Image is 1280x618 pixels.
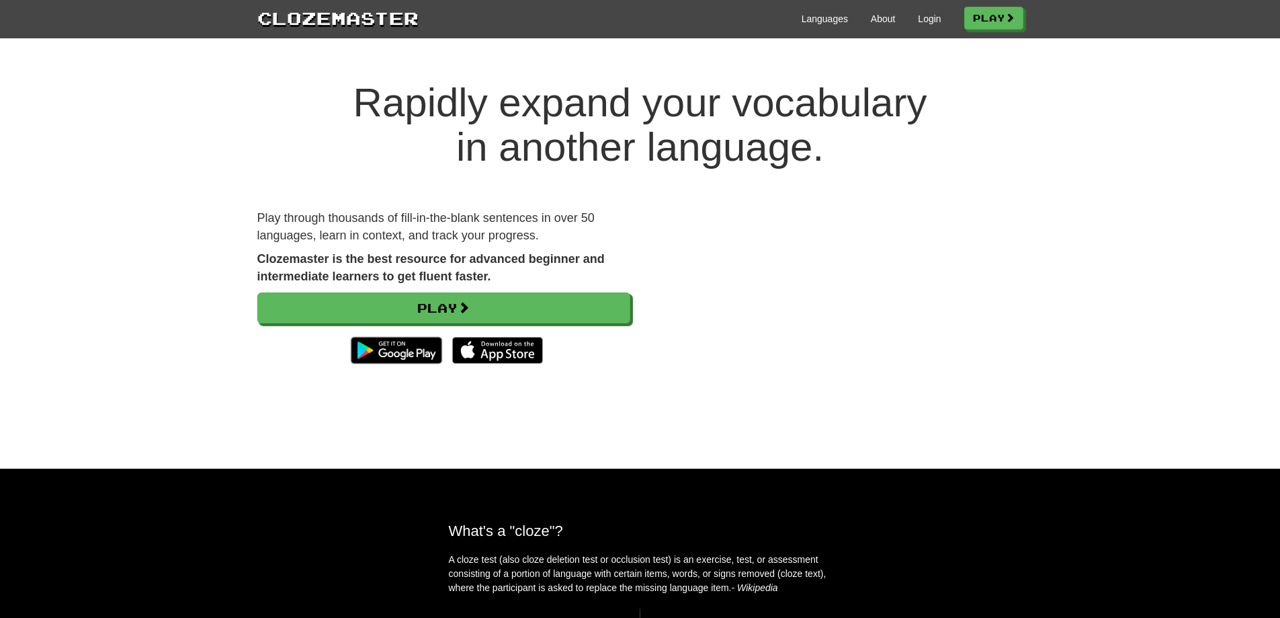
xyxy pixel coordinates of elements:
a: Languages [802,12,848,26]
img: Get it on Google Play [344,330,448,371]
a: Login [918,12,941,26]
a: Clozemaster [257,5,419,30]
a: Play [257,293,630,323]
a: Play [964,7,1023,30]
strong: Clozemaster is the best resource for advanced beginner and intermediate learners to get fluent fa... [257,252,605,283]
p: A cloze test (also cloze deletion test or occlusion test) is an exercise, test, or assessment con... [449,553,832,595]
h2: What's a "cloze"? [449,523,832,539]
a: About [871,12,896,26]
img: Download_on_the_App_Store_Badge_US-UK_135x40-25178aeef6eb6b83b96f5f2d004eda3bffbb37122de64afbaef7... [452,337,543,364]
em: - Wikipedia [732,582,778,593]
p: Play through thousands of fill-in-the-blank sentences in over 50 languages, learn in context, and... [257,210,630,244]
